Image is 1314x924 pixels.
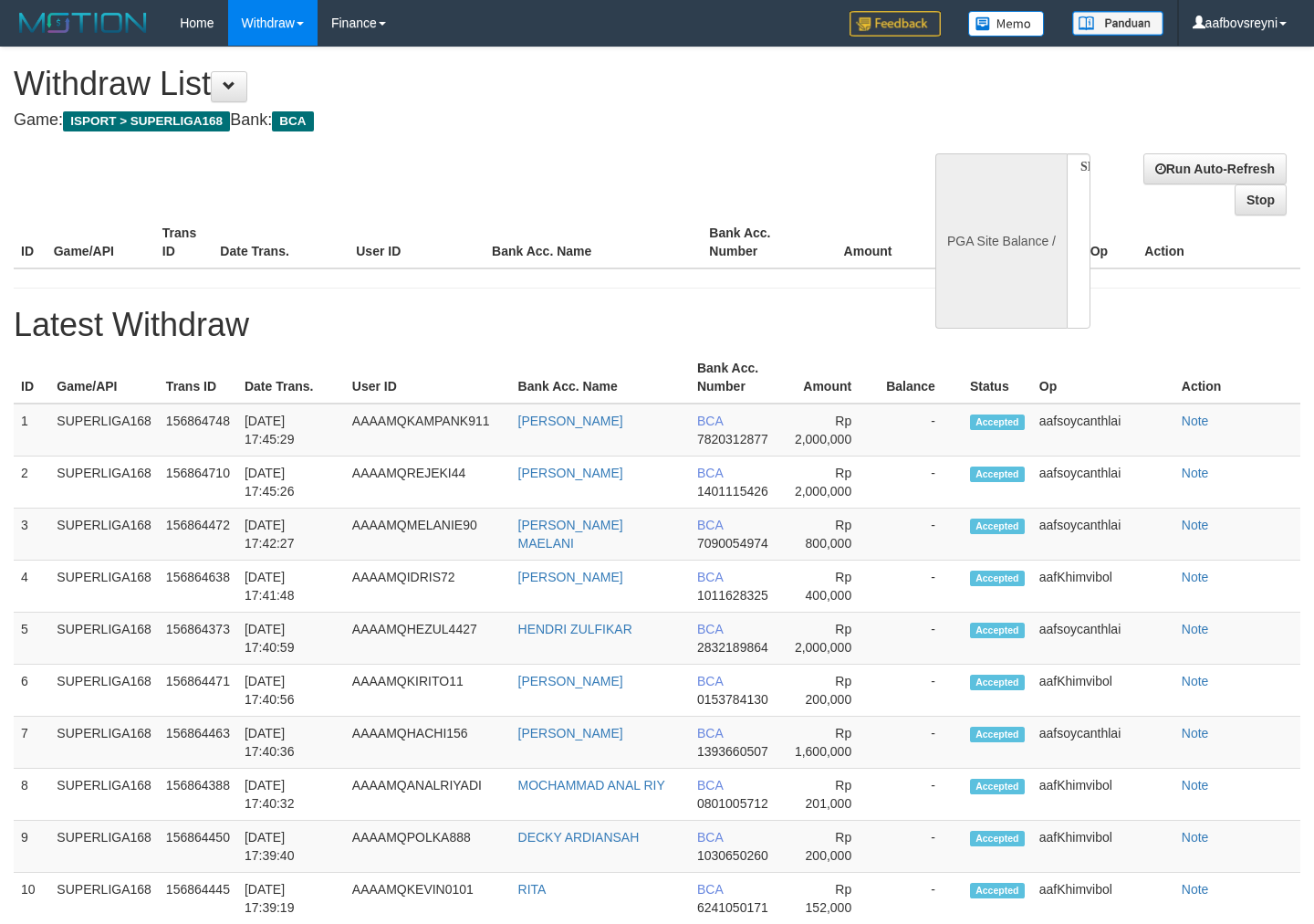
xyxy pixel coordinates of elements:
[213,216,349,268] th: Date Trans.
[1182,778,1209,793] a: Note
[697,518,723,532] span: BCA
[49,509,159,561] td: SUPERLIGA168
[345,509,511,561] td: AAAAMQMELANIE90
[1182,830,1209,845] a: Note
[49,769,159,821] td: SUPERLIGA168
[780,457,879,509] td: Rp 2,000,000
[697,882,723,897] span: BCA
[697,640,768,655] span: 2832189864
[237,404,345,457] td: [DATE] 17:45:29
[345,457,511,509] td: AAAAMQREJEKI44
[518,466,623,480] a: [PERSON_NAME]
[345,404,511,457] td: AAAAMQKAMPANK911
[159,665,237,717] td: 156864471
[879,509,963,561] td: -
[697,570,723,584] span: BCA
[14,717,49,769] td: 7
[780,665,879,717] td: Rp 200,000
[345,613,511,665] td: AAAAMQHEZUL4427
[49,613,159,665] td: SUPERLIGA168
[970,467,1025,482] span: Accepted
[159,613,237,665] td: 156864373
[14,216,47,268] th: ID
[14,111,858,130] h4: Game: Bank:
[780,717,879,769] td: Rp 1,600,000
[1182,674,1209,688] a: Note
[697,778,723,793] span: BCA
[1182,570,1209,584] a: Note
[345,821,511,873] td: AAAAMQPOLKA888
[518,518,623,551] a: [PERSON_NAME] MAELANI
[237,352,345,404] th: Date Trans.
[780,561,879,613] td: Rp 400,000
[1182,466,1209,480] a: Note
[159,769,237,821] td: 156864388
[14,665,49,717] td: 6
[518,830,640,845] a: DECKY ARDIANSAH
[49,665,159,717] td: SUPERLIGA168
[49,561,159,613] td: SUPERLIGA168
[970,415,1025,430] span: Accepted
[518,622,632,636] a: HENDRI ZULFIKAR
[970,519,1025,534] span: Accepted
[49,457,159,509] td: SUPERLIGA168
[518,570,623,584] a: [PERSON_NAME]
[237,665,345,717] td: [DATE] 17:40:56
[697,830,723,845] span: BCA
[14,769,49,821] td: 8
[697,536,768,551] span: 7090054974
[14,404,49,457] td: 1
[518,674,623,688] a: [PERSON_NAME]
[511,352,690,404] th: Bank Acc. Name
[690,352,780,404] th: Bank Acc. Number
[1032,561,1174,613] td: aafKhimvibol
[780,352,879,404] th: Amount
[879,821,963,873] td: -
[14,307,1300,343] h1: Latest Withdraw
[1032,821,1174,873] td: aafKhimvibol
[49,404,159,457] td: SUPERLIGA168
[237,457,345,509] td: [DATE] 17:45:26
[155,216,214,268] th: Trans ID
[14,66,858,102] h1: Withdraw List
[237,717,345,769] td: [DATE] 17:40:36
[850,11,941,37] img: Feedback.jpg
[1083,216,1138,268] th: Op
[1032,509,1174,561] td: aafsoycanthlai
[1032,665,1174,717] td: aafKhimvibol
[1182,726,1209,740] a: Note
[1182,414,1209,428] a: Note
[879,561,963,613] td: -
[1032,769,1174,821] td: aafKhimvibol
[159,509,237,561] td: 156864472
[345,769,511,821] td: AAAAMQANALRIYADI
[697,432,768,446] span: 7820312877
[237,561,345,613] td: [DATE] 17:41:48
[697,726,723,740] span: BCA
[1032,613,1174,665] td: aafsoycanthlai
[349,216,485,268] th: User ID
[970,571,1025,586] span: Accepted
[1032,404,1174,457] td: aafsoycanthlai
[345,665,511,717] td: AAAAMQKIRITO11
[518,882,547,897] a: RITA
[970,831,1025,846] span: Accepted
[159,717,237,769] td: 156864463
[47,216,155,268] th: Game/API
[970,727,1025,742] span: Accepted
[518,414,623,428] a: [PERSON_NAME]
[780,509,879,561] td: Rp 800,000
[345,352,511,404] th: User ID
[159,352,237,404] th: Trans ID
[49,717,159,769] td: SUPERLIGA168
[14,352,49,404] th: ID
[518,726,623,740] a: [PERSON_NAME]
[697,484,768,499] span: 1401115426
[237,613,345,665] td: [DATE] 17:40:59
[14,509,49,561] td: 3
[780,821,879,873] td: Rp 200,000
[780,613,879,665] td: Rp 2,000,000
[697,744,768,759] span: 1393660507
[780,404,879,457] td: Rp 2,000,000
[345,561,511,613] td: AAAAMQIDRIS72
